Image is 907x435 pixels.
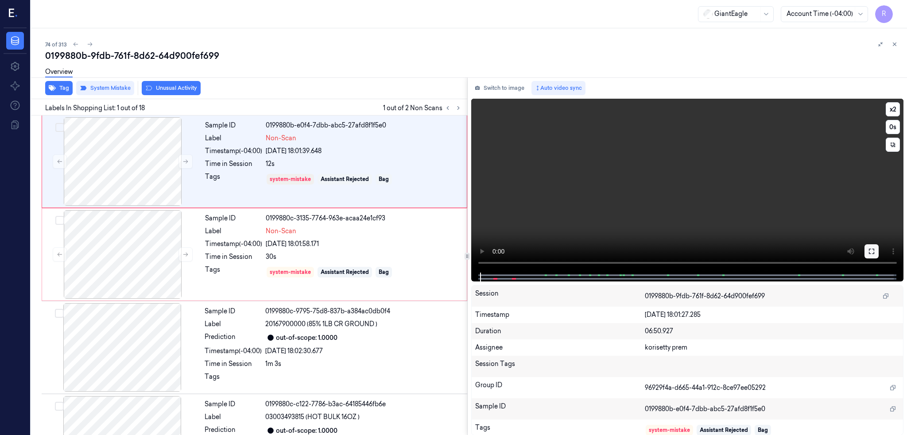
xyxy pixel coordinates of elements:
[321,268,369,276] div: Assistant Rejected
[475,343,645,352] div: Assignee
[276,333,337,343] div: out-of-scope: 1.0000
[270,175,311,183] div: system-mistake
[758,426,768,434] div: Bag
[645,404,765,414] span: 0199880b-e0f4-7dbb-abc5-27afd8f1f5e0
[265,346,462,356] div: [DATE] 18:02:30.677
[266,134,296,143] span: Non-Scan
[55,309,64,318] button: Select row
[265,412,360,422] span: 03003493815 (HOT BULK 16OZ )
[266,214,461,223] div: 0199880c-3135-7764-963e-acaa24e1cf93
[205,332,262,343] div: Prediction
[265,320,377,329] span: 20167900000 (85% 1LB CR GROUND )
[205,412,262,422] div: Label
[379,268,389,276] div: Bag
[205,146,262,156] div: Timestamp (-04:00)
[205,121,262,130] div: Sample ID
[471,81,528,95] button: Switch to image
[475,359,645,373] div: Session Tags
[531,81,585,95] button: Auto video sync
[205,134,262,143] div: Label
[475,381,645,395] div: Group ID
[266,146,461,156] div: [DATE] 18:01:39.648
[645,292,765,301] span: 0199880b-9fdb-761f-8d62-64d900fef699
[205,172,262,186] div: Tags
[645,310,899,320] div: [DATE] 18:01:27.285
[55,402,64,411] button: Select row
[45,81,73,95] button: Tag
[886,102,900,116] button: x2
[205,346,262,356] div: Timestamp (-04:00)
[205,239,262,249] div: Timestamp (-04:00)
[205,227,262,236] div: Label
[645,327,899,336] div: 06:50.927
[45,104,145,113] span: Labels In Shopping List: 1 out of 18
[265,400,462,409] div: 0199880c-c122-7786-b3ac-64185446fb6e
[875,5,893,23] button: R
[205,214,262,223] div: Sample ID
[45,41,67,48] span: 74 of 313
[205,252,262,262] div: Time in Session
[266,227,296,236] span: Non-Scan
[886,120,900,134] button: 0s
[266,121,461,130] div: 0199880b-e0f4-7dbb-abc5-27afd8f1f5e0
[76,81,134,95] button: System Mistake
[265,359,462,369] div: 1m 3s
[205,320,262,329] div: Label
[475,289,645,303] div: Session
[266,252,461,262] div: 30s
[205,307,262,316] div: Sample ID
[475,402,645,416] div: Sample ID
[205,265,262,279] div: Tags
[142,81,201,95] button: Unusual Activity
[645,343,899,352] div: korisetty prem
[700,426,748,434] div: Assistant Rejected
[205,159,262,169] div: Time in Session
[45,67,73,77] a: Overview
[205,400,262,409] div: Sample ID
[383,103,464,113] span: 1 out of 2 Non Scans
[266,239,461,249] div: [DATE] 18:01:58.171
[265,307,462,316] div: 0199880c-9795-75d8-837b-a384ac0db0f4
[475,310,645,320] div: Timestamp
[321,175,369,183] div: Assistant Rejected
[205,372,262,386] div: Tags
[205,359,262,369] div: Time in Session
[45,50,900,62] div: 0199880b-9fdb-761f-8d62-64d900fef699
[270,268,311,276] div: system-mistake
[266,159,461,169] div: 12s
[379,175,389,183] div: Bag
[475,327,645,336] div: Duration
[645,383,766,393] span: 96929f4a-d665-44a1-912c-8ce97ee05292
[55,123,64,132] button: Select row
[649,426,690,434] div: system-mistake
[55,216,64,225] button: Select row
